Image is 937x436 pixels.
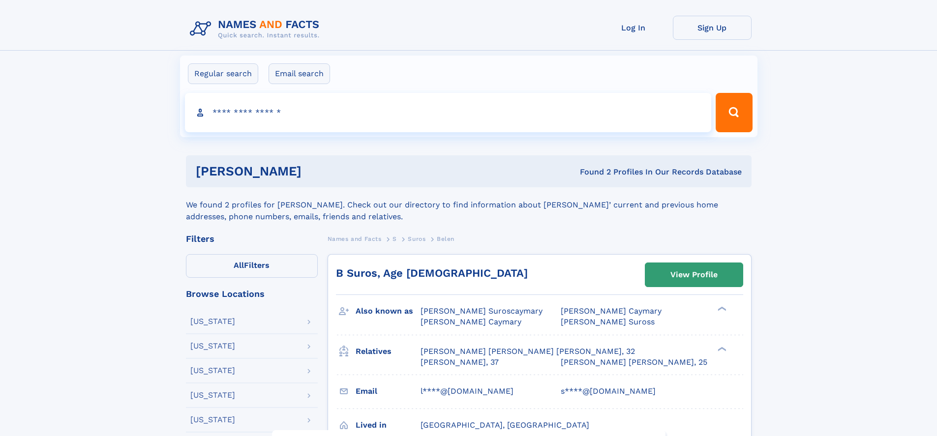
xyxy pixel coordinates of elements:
div: [US_STATE] [190,367,235,375]
h3: Relatives [356,343,421,360]
span: Belen [437,235,454,242]
h1: [PERSON_NAME] [196,165,441,177]
span: S [393,235,397,242]
a: [PERSON_NAME], 37 [421,357,499,368]
div: Filters [186,234,318,243]
div: [US_STATE] [190,318,235,325]
a: [PERSON_NAME] [PERSON_NAME] [PERSON_NAME], 32 [421,346,635,357]
a: S [393,233,397,245]
div: [US_STATE] [190,391,235,399]
span: Suros [408,235,425,242]
div: [US_STATE] [190,342,235,350]
span: [PERSON_NAME] Caymary [421,317,521,326]
span: All [234,261,244,270]
div: View Profile [670,263,718,286]
div: [US_STATE] [190,416,235,424]
h3: Lived in [356,417,421,434]
input: search input [185,93,712,132]
button: Search Button [716,93,752,132]
div: Browse Locations [186,290,318,298]
a: Suros [408,233,425,245]
h3: Email [356,383,421,400]
span: [PERSON_NAME] Suross [561,317,655,326]
img: Logo Names and Facts [186,16,328,42]
div: We found 2 profiles for [PERSON_NAME]. Check out our directory to find information about [PERSON_... [186,187,752,223]
div: ❯ [715,306,727,312]
a: [PERSON_NAME] [PERSON_NAME], 25 [561,357,707,368]
span: [PERSON_NAME] Suroscaymary [421,306,543,316]
span: [GEOGRAPHIC_DATA], [GEOGRAPHIC_DATA] [421,420,589,430]
a: Names and Facts [328,233,382,245]
label: Filters [186,254,318,278]
label: Email search [269,63,330,84]
label: Regular search [188,63,258,84]
a: B Suros, Age [DEMOGRAPHIC_DATA] [336,267,528,279]
a: Sign Up [673,16,752,40]
div: ❯ [715,346,727,352]
span: [PERSON_NAME] Caymary [561,306,662,316]
a: Log In [594,16,673,40]
a: View Profile [645,263,743,287]
div: Found 2 Profiles In Our Records Database [441,167,742,177]
h3: Also known as [356,303,421,320]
